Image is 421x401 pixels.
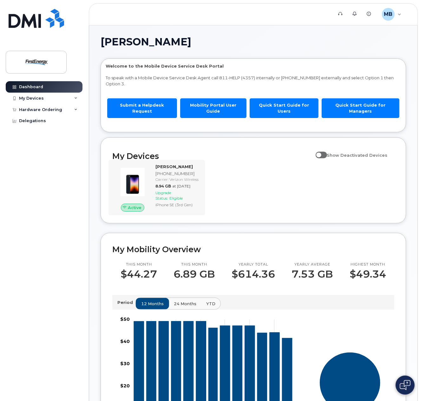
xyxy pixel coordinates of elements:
span: Eligible [169,196,183,201]
span: YTD [206,301,215,307]
a: Quick Start Guide for Users [250,98,319,118]
p: Period [117,299,135,306]
p: Welcome to the Mobile Device Service Desk Portal [106,63,401,69]
div: [PHONE_NUMBER] [155,171,199,177]
strong: [PERSON_NAME] [155,164,193,169]
span: [PERSON_NAME] [101,37,191,47]
span: Show Deactivated Devices [327,153,388,158]
a: Quick Start Guide for Managers [322,98,399,118]
span: 24 months [174,301,196,307]
p: $49.34 [350,268,386,280]
tspan: $20 [120,383,130,389]
span: Upgrade Status: [155,190,171,201]
tspan: $50 [120,316,130,322]
p: 6.89 GB [174,268,215,280]
tspan: $40 [120,339,130,344]
p: This month [174,262,215,267]
span: 8.94 GB [155,184,171,188]
a: Submit a Helpdesk Request [107,98,177,118]
img: image20231002-3703462-1angbar.jpeg [117,167,148,197]
span: at [DATE] [172,184,190,188]
tspan: $30 [120,361,130,366]
input: Show Deactivated Devices [316,149,321,154]
p: Yearly total [232,262,275,267]
p: Yearly average [292,262,333,267]
h2: My Devices [112,151,312,161]
div: Carrier: Verizon Wireless [155,177,199,182]
p: Highest month [350,262,386,267]
div: iPhone SE (3rd Gen) [155,202,199,207]
h2: My Mobility Overview [112,245,394,254]
a: Active[PERSON_NAME][PHONE_NUMBER]Carrier: Verizon Wireless8.94 GBat [DATE]Upgrade Status:Eligible... [112,164,201,212]
p: $44.27 [121,268,157,280]
p: 7.53 GB [292,268,333,280]
span: Active [128,205,141,211]
img: Open chat [400,380,411,390]
p: To speak with a Mobile Device Service Desk Agent call 811-HELP (4357) internally or [PHONE_NUMBER... [106,75,401,87]
p: $614.36 [232,268,275,280]
a: Mobility Portal User Guide [180,98,247,118]
p: This month [121,262,157,267]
